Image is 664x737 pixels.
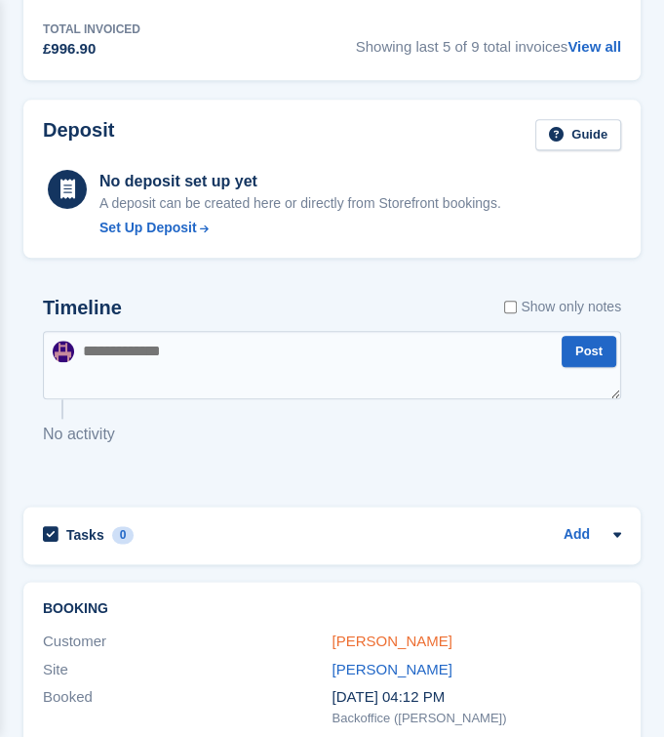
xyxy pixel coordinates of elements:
[43,686,332,727] div: Booked
[112,526,135,544] div: 0
[99,170,501,193] div: No deposit set up yet
[562,336,616,368] button: Post
[99,218,501,238] a: Set Up Deposit
[43,20,140,38] div: Total Invoiced
[535,119,621,151] a: Guide
[332,633,452,649] a: [PERSON_NAME]
[43,297,122,319] h2: Timeline
[99,218,197,238] div: Set Up Deposit
[43,601,621,617] h2: Booking
[43,631,332,653] div: Customer
[43,38,140,61] div: £996.90
[43,659,332,681] div: Site
[504,297,621,317] label: Show only notes
[356,20,621,61] span: Showing last 5 of 9 total invoices
[567,38,621,55] a: View all
[564,524,590,547] a: Add
[66,526,104,544] h2: Tasks
[99,193,501,214] p: A deposit can be created here or directly from Storefront bookings.
[332,709,622,728] div: Backoffice ([PERSON_NAME])
[43,423,621,446] p: No activity
[332,661,452,677] a: [PERSON_NAME]
[332,686,622,709] div: [DATE] 04:12 PM
[53,341,74,362] img: Camille
[504,297,517,317] input: Show only notes
[43,119,114,151] h2: Deposit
